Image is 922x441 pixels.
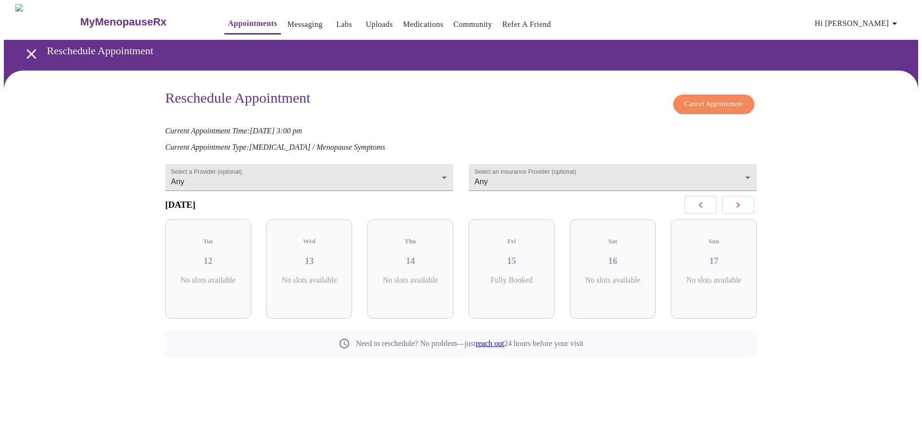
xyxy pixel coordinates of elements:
h3: 14 [375,256,446,266]
a: Refer a Friend [502,18,551,31]
div: Any [469,164,757,191]
h3: Reschedule Appointment [47,45,869,57]
button: Appointments [224,14,281,35]
button: Labs [329,15,360,34]
a: Medications [403,18,443,31]
h3: 13 [274,256,345,266]
button: Community [449,15,496,34]
p: No slots available [375,276,446,285]
h5: Fri [476,238,547,245]
h3: 15 [476,256,547,266]
span: Hi [PERSON_NAME] [815,17,900,30]
h5: Wed [274,238,345,245]
span: Cancel Appointment [684,98,743,110]
h5: Thu [375,238,446,245]
button: Medications [399,15,447,34]
p: Fully Booked [476,276,547,285]
img: MyMenopauseRx Logo [15,4,79,40]
h5: Sun [679,238,749,245]
a: Uploads [366,18,393,31]
button: Cancel Appointment [673,95,754,114]
h3: 12 [173,256,243,266]
button: open drawer [17,40,46,68]
div: Any [165,164,453,191]
h3: 16 [578,256,648,266]
em: Current Appointment Time: [DATE] 3:00 pm [165,127,302,135]
p: No slots available [578,276,648,285]
em: Current Appointment Type: [MEDICAL_DATA] / Menopause Symptoms [165,143,385,151]
button: Refer a Friend [498,15,555,34]
button: Messaging [283,15,326,34]
a: Community [453,18,492,31]
button: Hi [PERSON_NAME] [811,14,904,33]
h5: Tue [173,238,243,245]
h5: Sat [578,238,648,245]
h3: 17 [679,256,749,266]
h3: MyMenopauseRx [80,16,167,28]
a: Appointments [228,17,277,30]
p: Need to reschedule? No problem—just 24 hours before your visit [356,339,583,348]
a: MyMenopauseRx [79,5,205,39]
p: No slots available [173,276,243,285]
h3: [DATE] [165,200,195,210]
h3: Reschedule Appointment [165,90,310,109]
p: No slots available [274,276,345,285]
a: Labs [336,18,352,31]
a: Messaging [287,18,322,31]
a: reach out [476,339,504,347]
p: No slots available [679,276,749,285]
button: Uploads [362,15,397,34]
